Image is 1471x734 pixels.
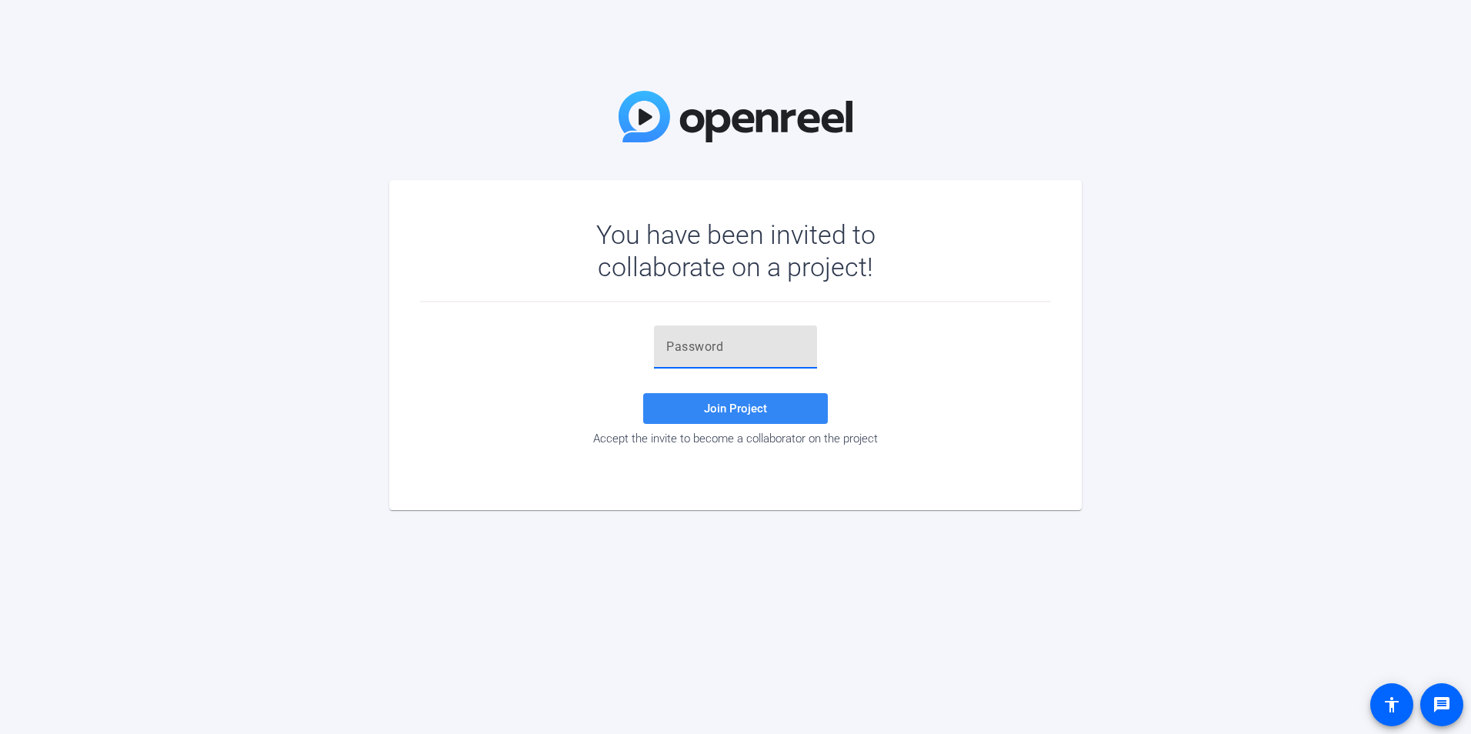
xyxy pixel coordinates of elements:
[552,219,920,283] div: You have been invited to collaborate on a project!
[420,432,1051,445] div: Accept the invite to become a collaborator on the project
[1433,696,1451,714] mat-icon: message
[704,402,767,415] span: Join Project
[1383,696,1401,714] mat-icon: accessibility
[619,91,852,142] img: OpenReel Logo
[666,338,805,356] input: Password
[643,393,828,424] button: Join Project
